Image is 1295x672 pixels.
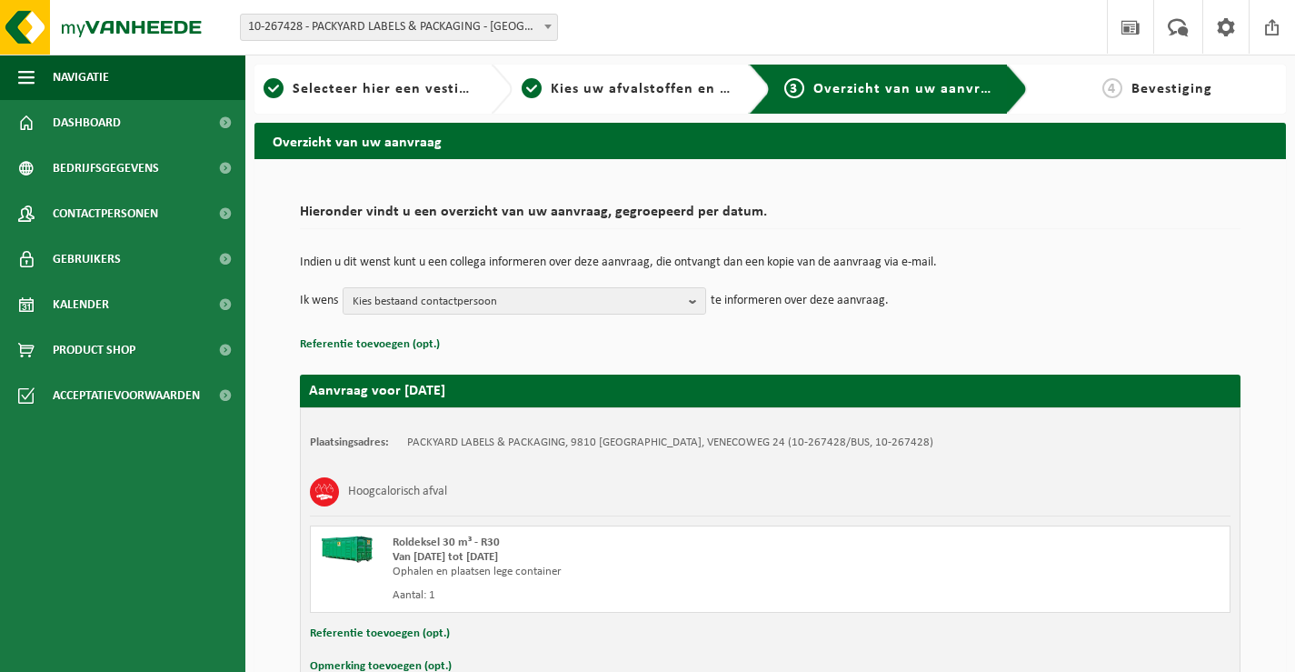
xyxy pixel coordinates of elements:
strong: Van [DATE] tot [DATE] [393,551,498,563]
strong: Plaatsingsadres: [310,436,389,448]
p: Indien u dit wenst kunt u een collega informeren over deze aanvraag, die ontvangt dan een kopie v... [300,256,1240,269]
button: Referentie toevoegen (opt.) [300,333,440,356]
span: 1 [264,78,284,98]
span: Acceptatievoorwaarden [53,373,200,418]
div: Ophalen en plaatsen lege container [393,565,843,579]
span: Kies bestaand contactpersoon [353,288,682,316]
p: Ik wens [300,287,338,315]
span: Navigatie [53,55,109,100]
strong: Aanvraag voor [DATE] [309,384,445,398]
span: Bedrijfsgegevens [53,145,159,191]
span: 10-267428 - PACKYARD LABELS & PACKAGING - NAZARETH [240,14,558,41]
span: Product Shop [53,327,135,373]
button: Referentie toevoegen (opt.) [310,622,450,646]
td: PACKYARD LABELS & PACKAGING, 9810 [GEOGRAPHIC_DATA], VENECOWEG 24 (10-267428/BUS, 10-267428) [407,436,933,450]
button: Kies bestaand contactpersoon [343,287,706,315]
span: Kalender [53,282,109,327]
span: Kies uw afvalstoffen en recipiënten [551,82,801,96]
span: 10-267428 - PACKYARD LABELS & PACKAGING - NAZARETH [241,15,557,40]
span: Dashboard [53,100,121,145]
span: Gebruikers [53,236,121,282]
iframe: chat widget [9,632,304,672]
a: 2Kies uw afvalstoffen en recipiënten [522,78,734,100]
span: Overzicht van uw aanvraag [813,82,1005,96]
span: Contactpersonen [53,191,158,236]
img: HK-XR-30-GN-00.png [320,536,374,563]
p: te informeren over deze aanvraag. [711,287,889,315]
h2: Hieronder vindt u een overzicht van uw aanvraag, gegroepeerd per datum. [300,205,1240,229]
span: Bevestiging [1131,82,1212,96]
h2: Overzicht van uw aanvraag [254,123,1286,158]
span: 2 [522,78,542,98]
h3: Hoogcalorisch afval [348,477,447,507]
a: 1Selecteer hier een vestiging [264,78,476,100]
span: 3 [784,78,804,98]
span: 4 [1102,78,1122,98]
div: Aantal: 1 [393,588,843,603]
span: Roldeksel 30 m³ - R30 [393,537,500,548]
span: Selecteer hier een vestiging [293,82,489,96]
